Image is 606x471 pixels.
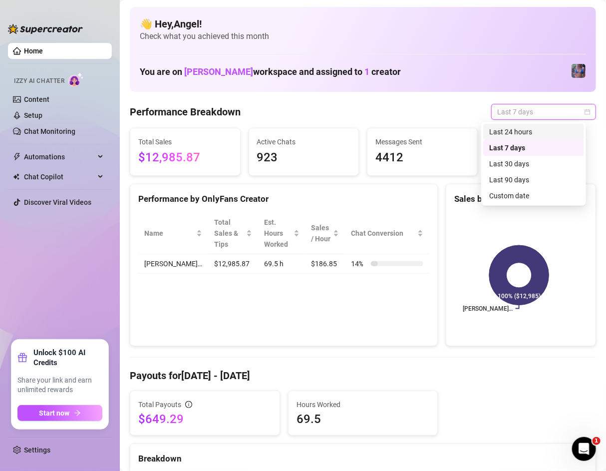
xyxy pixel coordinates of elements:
div: Est. Hours Worked [264,217,291,250]
th: Sales / Hour [305,213,345,254]
a: Discover Viral Videos [24,198,91,206]
span: Sales / Hour [311,222,331,244]
span: $12,985.87 [138,148,232,167]
div: Last 24 hours [489,126,578,137]
div: Sales by OnlyFans Creator [454,192,588,206]
span: Check what you achieved this month [140,31,586,42]
span: calendar [585,109,591,115]
span: Share your link and earn unlimited rewards [17,376,102,395]
span: Active Chats [257,136,351,147]
div: Last 90 days [489,174,578,185]
div: Custom date [483,188,584,204]
div: Last 7 days [489,142,578,153]
span: 1 [593,437,601,445]
img: Chat Copilot [13,173,19,180]
div: Custom date [489,190,578,201]
div: Last 7 days [483,140,584,156]
span: 923 [257,148,351,167]
a: Setup [24,111,42,119]
td: $12,985.87 [208,254,258,274]
span: Chat Conversion [351,228,415,239]
a: Settings [24,446,50,454]
img: AI Chatter [68,72,84,87]
button: Start nowarrow-right [17,405,102,421]
text: [PERSON_NAME]… [463,305,513,312]
span: Chat Copilot [24,169,95,185]
span: Total Payouts [138,399,181,410]
h1: You are on workspace and assigned to creator [140,66,401,77]
td: [PERSON_NAME]… [138,254,208,274]
strong: Unlock $100 AI Credits [33,348,102,368]
div: Last 30 days [489,158,578,169]
span: Automations [24,149,95,165]
span: 14 % [351,258,367,269]
a: Content [24,95,49,103]
span: Izzy AI Chatter [14,76,64,86]
span: Messages Sent [375,136,469,147]
span: Start now [39,409,70,417]
span: $649.29 [138,411,272,427]
div: Last 30 days [483,156,584,172]
span: [PERSON_NAME] [184,66,253,77]
td: 69.5 h [258,254,305,274]
a: Chat Monitoring [24,127,75,135]
div: Last 24 hours [483,124,584,140]
td: $186.85 [305,254,345,274]
span: Hours Worked [297,399,430,410]
h4: 👋 Hey, Angel ! [140,17,586,31]
h4: Performance Breakdown [130,105,241,119]
span: 1 [364,66,369,77]
a: Home [24,47,43,55]
span: thunderbolt [13,153,21,161]
span: info-circle [185,401,192,408]
div: Breakdown [138,452,588,466]
span: 4412 [375,148,469,167]
span: Last 7 days [497,104,590,119]
span: Total Sales & Tips [214,217,244,250]
th: Total Sales & Tips [208,213,258,254]
span: arrow-right [74,410,81,417]
img: logo-BBDzfeDw.svg [8,24,83,34]
div: Last 90 days [483,172,584,188]
h4: Payouts for [DATE] - [DATE] [130,369,596,383]
iframe: Intercom live chat [572,437,596,461]
div: Performance by OnlyFans Creator [138,192,429,206]
span: Total Sales [138,136,232,147]
th: Chat Conversion [345,213,429,254]
th: Name [138,213,208,254]
span: Name [144,228,194,239]
span: 69.5 [297,411,430,427]
img: Jaylie [572,64,586,78]
span: gift [17,353,27,363]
